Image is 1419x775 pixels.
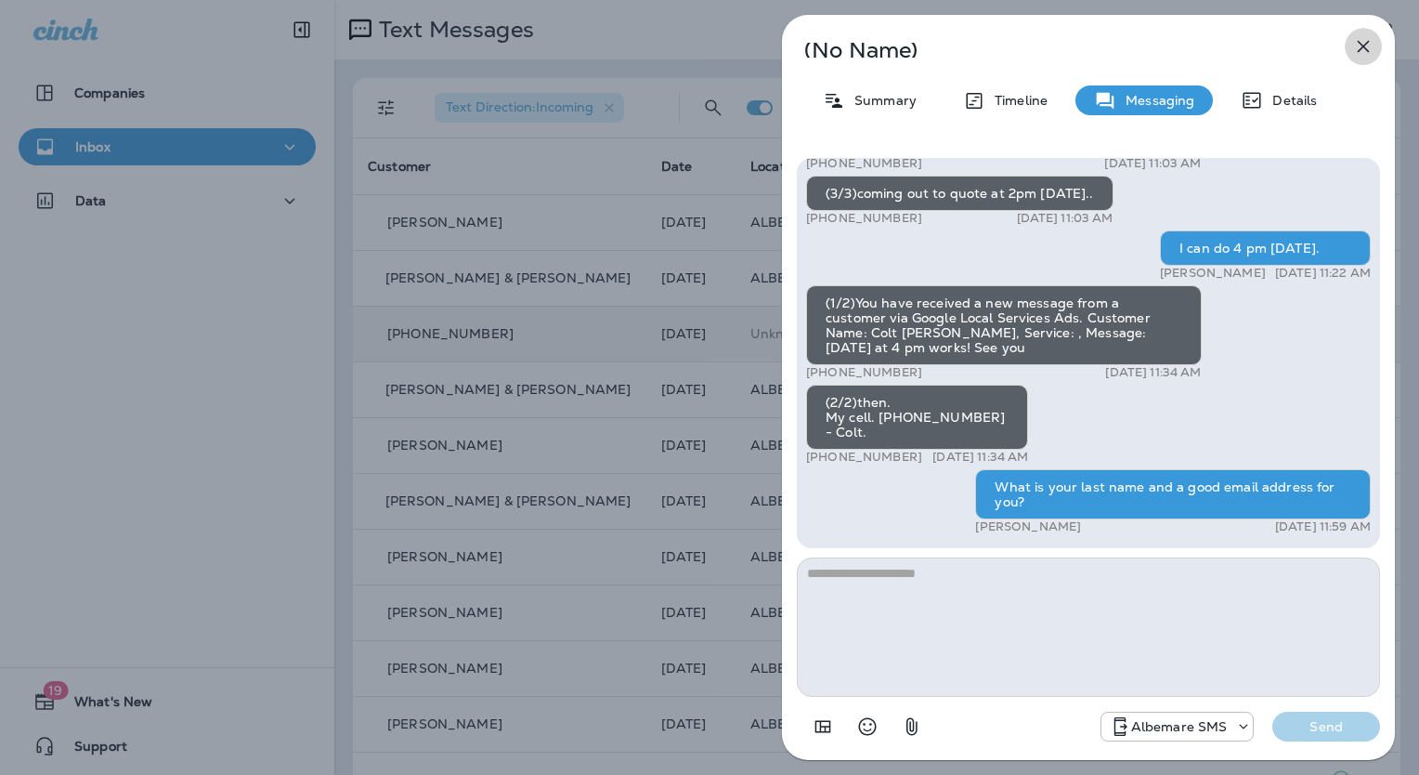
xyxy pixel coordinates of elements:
div: (2/2)then. My cell. [PHONE_NUMBER] - Colt. [806,385,1028,450]
div: What is your last name and a good email address for you? [975,469,1371,519]
p: [PHONE_NUMBER] [806,450,922,465]
div: (1/2)You have received a new message from a customer via Google Local Services Ads. Customer Name... [806,285,1202,365]
p: [PHONE_NUMBER] [806,365,922,380]
p: [PHONE_NUMBER] [806,156,922,171]
button: Select an emoji [849,708,886,745]
p: [DATE] 11:03 AM [1017,211,1113,226]
div: (3/3)coming out to quote at 2pm [DATE].. [806,176,1113,211]
p: [DATE] 11:59 AM [1275,519,1371,534]
p: (No Name) [804,43,1311,58]
p: [PERSON_NAME] [975,519,1081,534]
p: Albemare SMS [1131,719,1228,734]
p: Summary [845,93,917,108]
p: Messaging [1116,93,1194,108]
div: +1 (252) 600-3555 [1101,716,1254,738]
p: [DATE] 11:34 AM [1105,365,1201,380]
p: [DATE] 11:03 AM [1104,156,1201,171]
p: Details [1263,93,1317,108]
p: [PERSON_NAME] [1160,266,1266,281]
p: [PHONE_NUMBER] [806,211,922,226]
div: I can do 4 pm [DATE]. [1160,230,1371,266]
p: [DATE] 11:34 AM [932,450,1028,465]
button: Add in a premade template [804,708,841,745]
p: Timeline [985,93,1048,108]
p: [DATE] 11:22 AM [1275,266,1371,281]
